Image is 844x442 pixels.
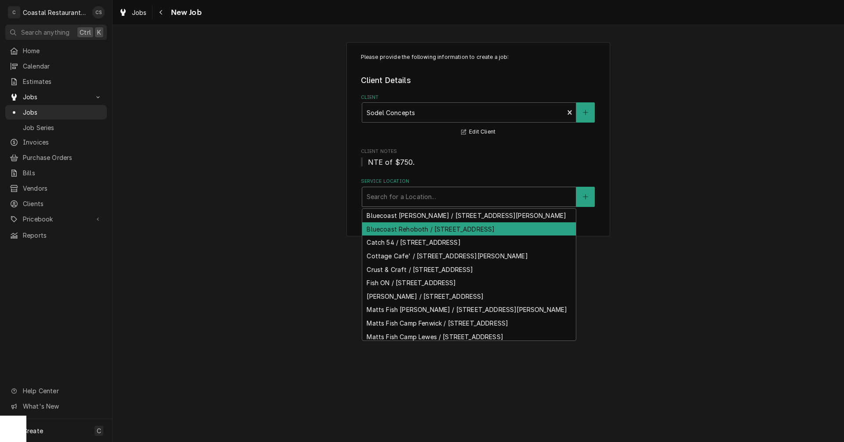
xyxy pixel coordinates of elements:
a: Jobs [5,105,107,120]
svg: Create New Client [583,109,588,116]
label: Service Location [361,178,596,185]
div: Bluecoast [PERSON_NAME] / [STREET_ADDRESS][PERSON_NAME] [362,209,576,222]
p: Please provide the following information to create a job: [361,53,596,61]
a: Go to Jobs [5,90,107,104]
legend: Client Details [361,75,596,86]
span: Jobs [23,92,89,101]
a: Go to What's New [5,399,107,413]
span: Client Notes [361,157,596,167]
span: What's New [23,402,102,411]
span: Bills [23,168,102,178]
div: C [8,6,20,18]
span: Clients [23,199,102,208]
a: Vendors [5,181,107,196]
span: New Job [168,7,202,18]
span: Vendors [23,184,102,193]
button: Create New Location [576,187,595,207]
button: Edit Client [460,127,497,138]
span: Help Center [23,386,102,395]
a: Go to Pricebook [5,212,107,226]
span: Search anything [21,28,69,37]
div: Catch 54 / [STREET_ADDRESS] [362,235,576,249]
span: Invoices [23,138,102,147]
a: Job Series [5,120,107,135]
span: Purchase Orders [23,153,102,162]
div: Chris Sockriter's Avatar [92,6,105,18]
div: Matts Fish [PERSON_NAME] / [STREET_ADDRESS][PERSON_NAME] [362,303,576,317]
div: Client [361,94,596,138]
a: Jobs [115,5,150,20]
div: Coastal Restaurant Repair [23,8,87,17]
a: Estimates [5,74,107,89]
svg: Create New Location [583,194,588,200]
span: Ctrl [80,28,91,37]
a: Go to Help Center [5,384,107,398]
div: Job Create/Update Form [361,53,596,207]
div: Matts Fish Camp Fenwick / [STREET_ADDRESS] [362,316,576,330]
label: Client [361,94,596,101]
span: Pricebook [23,214,89,224]
a: Invoices [5,135,107,149]
span: Create [23,427,43,435]
div: [PERSON_NAME] / [STREET_ADDRESS] [362,290,576,303]
div: Matts Fish Camp Lewes / [STREET_ADDRESS] [362,330,576,344]
a: Purchase Orders [5,150,107,165]
div: Cottage Cafe' / [STREET_ADDRESS][PERSON_NAME] [362,249,576,263]
div: Bluecoast Rehoboth / [STREET_ADDRESS] [362,222,576,236]
a: Calendar [5,59,107,73]
span: Estimates [23,77,102,86]
div: Crust & Craft / [STREET_ADDRESS] [362,263,576,276]
a: Home [5,43,107,58]
a: Reports [5,228,107,243]
span: Calendar [23,62,102,71]
div: CS [92,6,105,18]
span: Home [23,46,102,55]
span: Jobs [23,108,102,117]
a: Clients [5,196,107,211]
button: Create New Client [576,102,595,123]
a: Bills [5,166,107,180]
span: Job Series [23,123,102,132]
button: Search anythingCtrlK [5,25,107,40]
div: Fish ON / [STREET_ADDRESS] [362,276,576,290]
span: C [97,426,101,435]
div: Job Create/Update [346,42,610,237]
div: Service Location [361,178,596,207]
span: K [97,28,101,37]
span: Reports [23,231,102,240]
div: Client Notes [361,148,596,167]
span: NTE of $750. [368,158,415,167]
span: Client Notes [361,148,596,155]
button: Navigate back [154,5,168,19]
span: Jobs [132,8,147,17]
